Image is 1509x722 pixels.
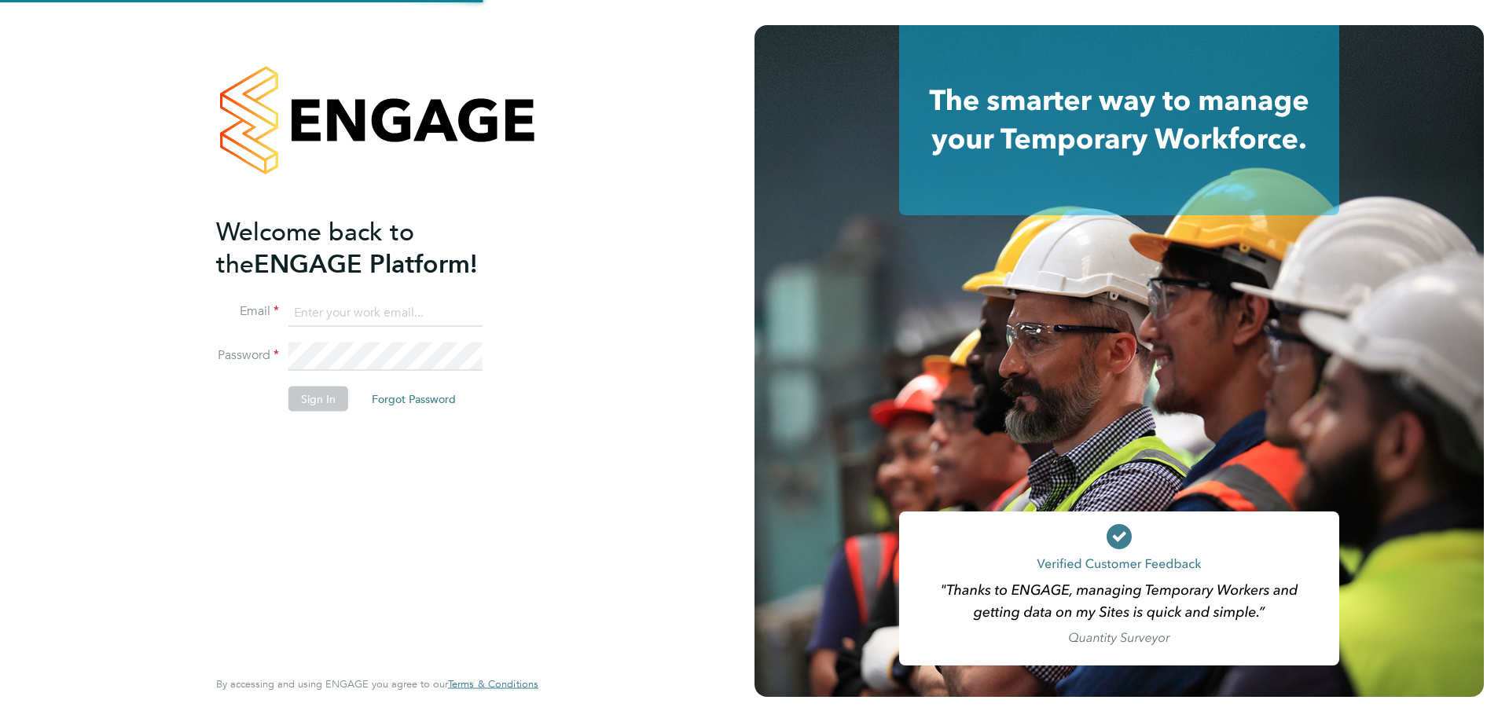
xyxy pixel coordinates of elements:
h2: ENGAGE Platform! [216,215,523,280]
label: Password [216,347,279,364]
label: Email [216,303,279,320]
span: Welcome back to the [216,216,414,279]
button: Forgot Password [359,387,468,412]
input: Enter your work email... [288,299,483,327]
a: Terms & Conditions [448,678,538,691]
span: By accessing and using ENGAGE you agree to our [216,677,538,691]
button: Sign In [288,387,348,412]
span: Terms & Conditions [448,677,538,691]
